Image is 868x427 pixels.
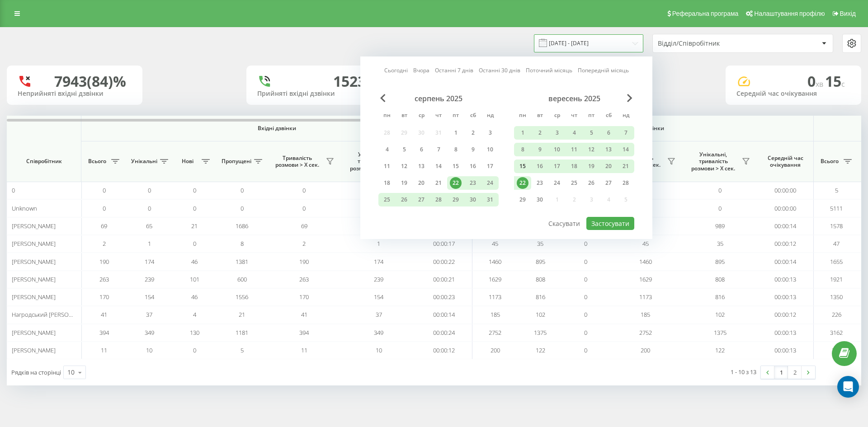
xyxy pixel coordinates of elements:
[145,293,154,301] span: 154
[145,275,154,283] span: 239
[299,258,309,266] span: 190
[550,109,564,123] abbr: середа
[378,94,499,103] div: серпень 2025
[534,127,546,139] div: 2
[516,109,529,123] abbr: понеділок
[717,239,723,248] span: 35
[381,194,393,206] div: 25
[105,125,448,132] span: Вхідні дзвінки
[483,109,497,123] abbr: неділя
[374,293,383,301] span: 154
[12,186,15,194] span: 0
[583,143,600,156] div: пт 12 вер 2025 р.
[514,94,634,103] div: вересень 2025
[18,90,132,98] div: Неприйняті вхідні дзвінки
[551,144,563,155] div: 10
[378,143,396,156] div: пн 4 серп 2025 р.
[146,310,152,319] span: 37
[641,310,650,319] span: 185
[757,253,814,270] td: 00:00:14
[534,144,546,155] div: 9
[619,109,632,123] abbr: неділя
[416,271,472,288] td: 00:00:21
[415,160,427,172] div: 13
[715,293,725,301] span: 816
[301,310,307,319] span: 41
[450,127,462,139] div: 1
[99,258,109,266] span: 190
[99,275,109,283] span: 263
[398,144,410,155] div: 5
[236,328,248,337] span: 1181
[639,328,652,337] span: 2752
[484,177,496,189] div: 24
[578,66,629,75] a: Попередній місяць
[398,177,410,189] div: 19
[534,160,546,172] div: 16
[450,194,462,206] div: 29
[536,258,545,266] span: 895
[548,176,566,190] div: ср 24 вер 2025 р.
[464,126,481,140] div: сб 2 серп 2025 р.
[346,151,398,172] span: Унікальні, тривалість розмови > Х сек.
[86,158,108,165] span: Всього
[658,40,766,47] div: Відділ/Співробітник
[517,194,528,206] div: 29
[548,126,566,140] div: ср 3 вер 2025 р.
[484,144,496,155] div: 10
[12,239,56,248] span: [PERSON_NAME]
[257,90,371,98] div: Прийняті вхідні дзвінки
[534,328,547,337] span: 1375
[603,127,614,139] div: 6
[467,177,479,189] div: 23
[568,144,580,155] div: 11
[586,217,634,230] button: Застосувати
[271,155,323,169] span: Тривалість розмови > Х сек.
[531,143,548,156] div: вт 9 вер 2025 р.
[534,194,546,206] div: 30
[757,235,814,253] td: 00:00:12
[378,176,396,190] div: пн 18 серп 2025 р.
[101,222,107,230] span: 69
[54,73,126,90] div: 7943 (84)%
[467,127,479,139] div: 2
[568,127,580,139] div: 4
[833,239,840,248] span: 47
[416,288,472,306] td: 00:00:23
[584,310,587,319] span: 0
[396,193,413,206] div: вт 26 серп 2025 р.
[241,346,244,354] span: 5
[103,239,106,248] span: 2
[464,176,481,190] div: сб 23 серп 2025 р.
[396,143,413,156] div: вт 5 серп 2025 р.
[430,143,447,156] div: чт 7 серп 2025 р.
[398,160,410,172] div: 12
[333,73,366,90] div: 1523
[600,176,617,190] div: сб 27 вер 2025 р.
[381,177,393,189] div: 18
[433,160,444,172] div: 14
[415,144,427,155] div: 6
[396,160,413,173] div: вт 12 серп 2025 р.
[146,222,152,230] span: 65
[514,143,531,156] div: пн 8 вер 2025 р.
[757,182,814,199] td: 00:00:00
[825,71,845,91] span: 15
[481,176,499,190] div: нд 24 серп 2025 р.
[447,160,464,173] div: пт 15 серп 2025 р.
[398,194,410,206] div: 26
[600,143,617,156] div: сб 13 вер 2025 р.
[12,275,56,283] span: [PERSON_NAME]
[585,127,597,139] div: 5
[12,293,56,301] span: [PERSON_NAME]
[584,258,587,266] span: 0
[241,204,244,212] span: 0
[148,239,151,248] span: 1
[830,204,843,212] span: 5111
[715,222,725,230] span: 989
[450,160,462,172] div: 15
[374,258,383,266] span: 174
[788,366,802,379] a: 2
[620,127,632,139] div: 7
[241,186,244,194] span: 0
